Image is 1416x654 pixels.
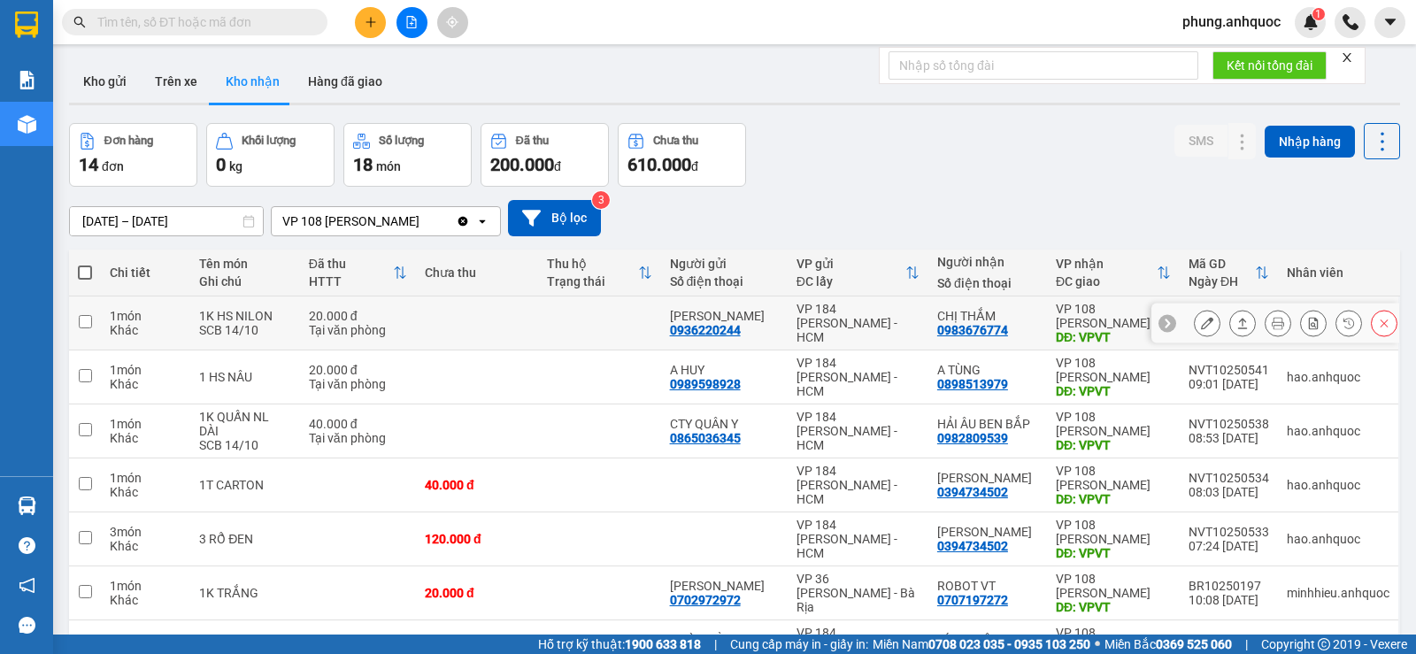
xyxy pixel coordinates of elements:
[300,250,416,296] th: Toggle SortBy
[1056,410,1171,438] div: VP 108 [PERSON_NAME]
[309,431,407,445] div: Tại văn phòng
[110,309,181,323] div: 1 món
[343,123,472,187] button: Số lượng18món
[670,363,779,377] div: A HUY
[627,154,691,175] span: 610.000
[199,323,291,337] div: SCB 14/10
[199,274,291,289] div: Ghi chú
[309,323,407,337] div: Tại văn phòng
[396,7,427,38] button: file-add
[1156,637,1232,651] strong: 0369 525 060
[592,191,610,209] sup: 3
[937,525,1038,539] div: ANH MINH
[425,265,529,280] div: Chưa thu
[110,363,181,377] div: 1 món
[212,60,294,103] button: Kho nhận
[216,154,226,175] span: 0
[110,539,181,553] div: Khác
[1056,356,1171,384] div: VP 108 [PERSON_NAME]
[1189,485,1269,499] div: 08:03 [DATE]
[1287,265,1389,280] div: Nhân viên
[625,637,701,651] strong: 1900 633 818
[110,377,181,391] div: Khác
[309,377,407,391] div: Tại văn phòng
[1245,635,1248,654] span: |
[481,123,609,187] button: Đã thu200.000đ
[1056,274,1157,289] div: ĐC giao
[937,323,1008,337] div: 0983676774
[1303,14,1319,30] img: icon-new-feature
[1343,14,1358,30] img: phone-icon
[1189,539,1269,553] div: 07:24 [DATE]
[1168,11,1295,33] span: phung.anhquoc
[1341,51,1353,64] span: close
[110,525,181,539] div: 3 món
[1194,310,1220,336] div: Sửa đơn hàng
[1287,586,1389,600] div: minhhieu.anhquoc
[937,485,1008,499] div: 0394734502
[425,532,529,546] div: 120.000 đ
[937,309,1038,323] div: CHỊ THẮM
[937,471,1038,485] div: ANH MINH
[18,115,36,134] img: warehouse-icon
[1189,525,1269,539] div: NVT10250533
[19,617,35,634] span: message
[102,159,124,173] span: đơn
[796,572,920,614] div: VP 36 [PERSON_NAME] - Bà Rịa
[937,593,1008,607] div: 0707197272
[355,7,386,38] button: plus
[405,16,418,28] span: file-add
[282,212,419,230] div: VP 108 [PERSON_NAME]
[97,12,306,32] input: Tìm tên, số ĐT hoặc mã đơn
[199,438,291,452] div: SCB 14/10
[199,257,291,271] div: Tên món
[670,431,741,445] div: 0865036345
[1189,377,1269,391] div: 09:01 [DATE]
[1056,518,1171,546] div: VP 108 [PERSON_NAME]
[508,200,601,236] button: Bộ lọc
[670,593,741,607] div: 0702972972
[379,135,424,147] div: Số lượng
[110,633,181,647] div: 1 món
[18,496,36,515] img: warehouse-icon
[110,265,181,280] div: Chi tiết
[421,212,423,230] input: Selected VP 108 Lê Hồng Phong - Vũng Tàu.
[1056,302,1171,330] div: VP 108 [PERSON_NAME]
[670,323,741,337] div: 0936220244
[490,154,554,175] span: 200.000
[1174,125,1227,157] button: SMS
[70,207,263,235] input: Select a date range.
[1189,417,1269,431] div: NVT10250538
[309,417,407,431] div: 40.000 đ
[110,431,181,445] div: Khác
[141,60,212,103] button: Trên xe
[1287,478,1389,492] div: hao.anhquoc
[309,257,393,271] div: Đã thu
[516,135,549,147] div: Đã thu
[796,356,920,398] div: VP 184 [PERSON_NAME] - HCM
[1189,274,1255,289] div: Ngày ĐH
[937,579,1038,593] div: ROBOT VT
[446,16,458,28] span: aim
[1312,8,1325,20] sup: 1
[1189,593,1269,607] div: 10:08 [DATE]
[18,71,36,89] img: solution-icon
[206,123,335,187] button: Khối lượng0kg
[353,154,373,175] span: 18
[937,633,1038,647] div: BÍCH TRÂM
[1104,635,1232,654] span: Miền Bắc
[670,274,779,289] div: Số điện thoại
[1189,431,1269,445] div: 08:53 [DATE]
[1229,310,1256,336] div: Giao hàng
[547,274,637,289] div: Trạng thái
[928,637,1090,651] strong: 0708 023 035 - 0935 103 250
[19,577,35,594] span: notification
[538,635,701,654] span: Hỗ trợ kỹ thuật:
[937,363,1038,377] div: A TÙNG
[1056,464,1171,492] div: VP 108 [PERSON_NAME]
[1374,7,1405,38] button: caret-down
[670,417,779,431] div: CTY QUÂN Y
[15,12,38,38] img: logo-vxr
[937,276,1038,290] div: Số điện thoại
[1318,638,1330,650] span: copyright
